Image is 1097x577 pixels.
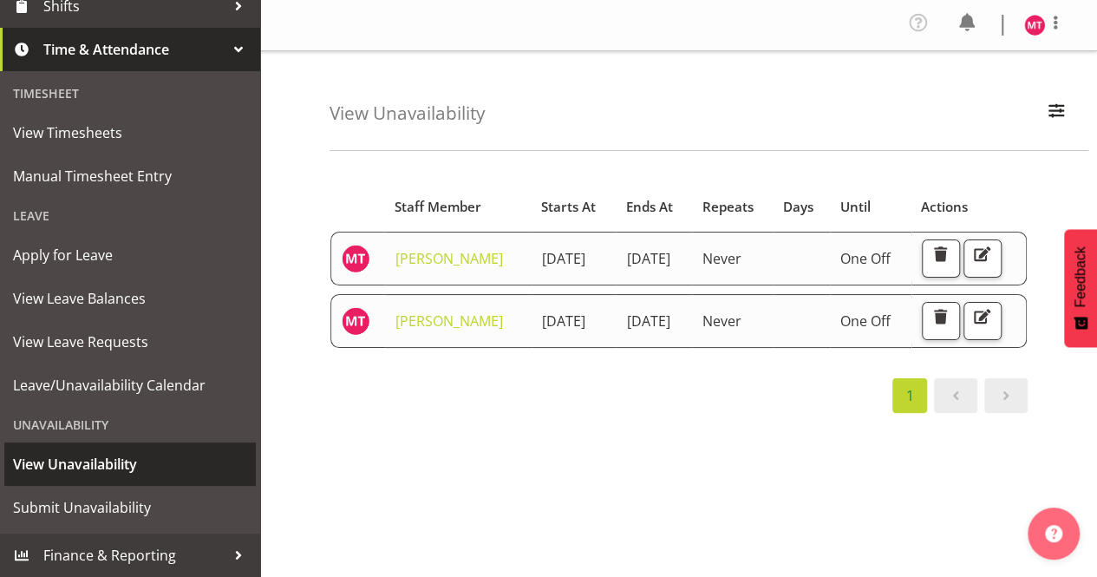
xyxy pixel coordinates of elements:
button: Edit Unavailability [963,239,1002,278]
span: Leave/Unavailability Calendar [13,372,247,398]
span: View Leave Balances [13,285,247,311]
div: Ends At [626,197,682,217]
a: Leave/Unavailability Calendar [4,364,256,407]
span: Time & Attendance [43,36,225,62]
div: Timesheet [4,75,256,111]
span: View Leave Requests [13,329,247,355]
a: View Unavailability [4,443,256,486]
span: One Off [840,249,891,268]
a: [PERSON_NAME] [395,249,503,268]
span: Finance & Reporting [43,542,225,568]
h4: View Unavailability [330,103,485,123]
span: One Off [840,311,891,331]
span: View Unavailability [13,451,247,477]
span: Feedback [1073,246,1088,307]
button: Delete Unavailability [922,239,960,278]
span: [DATE] [542,249,585,268]
button: Feedback - Show survey [1064,229,1097,347]
span: [DATE] [626,249,669,268]
span: Submit Unavailability [13,495,247,521]
a: View Timesheets [4,111,256,154]
span: Manual Timesheet Entry [13,163,247,189]
span: View Timesheets [13,120,247,146]
span: Never [702,249,741,268]
img: help-xxl-2.png [1045,525,1062,542]
a: Submit Unavailability [4,486,256,529]
button: Delete Unavailability [922,302,960,340]
a: View Leave Balances [4,277,256,320]
div: Actions [921,197,1017,217]
div: Repeats [702,197,762,217]
div: Unavailability [4,407,256,443]
a: Apply for Leave [4,233,256,277]
a: Manual Timesheet Entry [4,154,256,198]
div: Until [839,197,901,217]
span: [DATE] [542,311,585,331]
button: Edit Unavailability [963,302,1002,340]
div: Staff Member [395,197,521,217]
div: Starts At [541,197,606,217]
div: Leave [4,198,256,233]
img: moana-tuigamala11887.jpg [342,307,369,335]
img: moana-tuigamala11887.jpg [342,245,369,272]
span: Apply for Leave [13,242,247,268]
span: [DATE] [626,311,669,331]
a: [PERSON_NAME] [395,311,503,331]
span: Never [702,311,741,331]
div: Days [783,197,820,217]
button: Filter Employees [1038,95,1074,133]
img: moana-tuigamala11887.jpg [1024,15,1045,36]
a: View Leave Requests [4,320,256,364]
